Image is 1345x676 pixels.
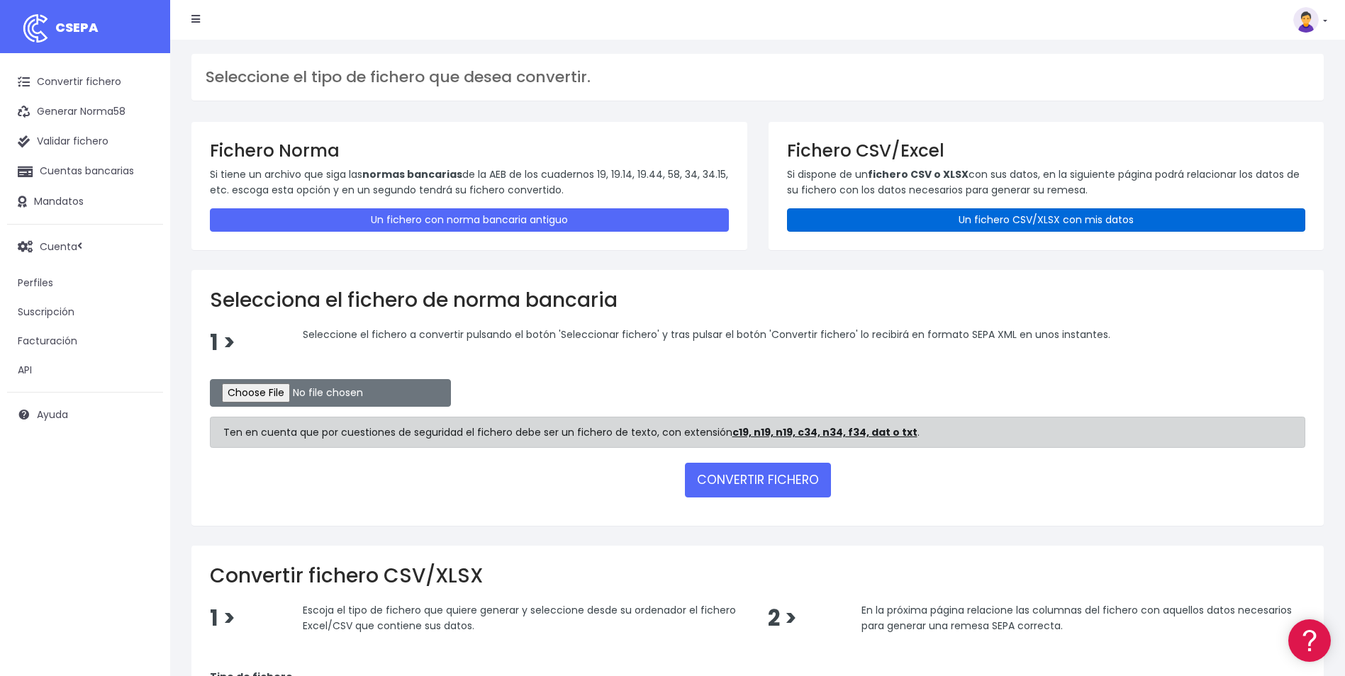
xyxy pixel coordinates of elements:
a: Ayuda [7,400,163,429]
a: API [7,356,163,385]
img: profile [1293,7,1319,33]
a: Cuentas bancarias [7,157,163,186]
strong: c19, n19, n19, c34, n34, f34, dat o txt [732,425,917,439]
span: Seleccione el fichero a convertir pulsando el botón 'Seleccionar fichero' y tras pulsar el botón ... [303,327,1110,342]
span: En la próxima página relacione las columnas del fichero con aquellos datos necesarios para genera... [861,603,1292,633]
a: Generar Norma58 [7,97,163,127]
h2: Convertir fichero CSV/XLSX [210,564,1305,588]
p: Si dispone de un con sus datos, en la siguiente página podrá relacionar los datos de su fichero c... [787,167,1306,198]
h3: Fichero CSV/Excel [787,140,1306,161]
strong: fichero CSV o XLSX [868,167,969,181]
button: CONVERTIR FICHERO [685,463,831,497]
a: Perfiles [7,269,163,298]
a: Un fichero con norma bancaria antiguo [210,208,729,232]
a: Convertir fichero [7,67,163,97]
img: logo [18,11,53,46]
a: Cuenta [7,232,163,261]
span: 2 > [768,603,797,633]
span: Escoja el tipo de fichero que quiere generar y seleccione desde su ordenador el fichero Excel/CSV... [303,603,736,633]
h2: Selecciona el fichero de norma bancaria [210,288,1305,312]
a: Mandatos [7,187,163,217]
a: Facturación [7,327,163,356]
h3: Fichero Norma [210,140,729,161]
div: Ten en cuenta que por cuestiones de seguridad el fichero debe ser un fichero de texto, con extens... [210,417,1305,448]
strong: normas bancarias [362,167,462,181]
a: Un fichero CSV/XLSX con mis datos [787,208,1306,232]
a: Suscripción [7,298,163,327]
a: Validar fichero [7,127,163,157]
span: 1 > [210,603,235,633]
h3: Seleccione el tipo de fichero que desea convertir. [206,68,1310,86]
p: Si tiene un archivo que siga las de la AEB de los cuadernos 19, 19.14, 19.44, 58, 34, 34.15, etc.... [210,167,729,198]
span: Cuenta [40,239,77,253]
span: 1 > [210,327,235,358]
span: CSEPA [55,18,99,36]
span: Ayuda [37,407,68,422]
